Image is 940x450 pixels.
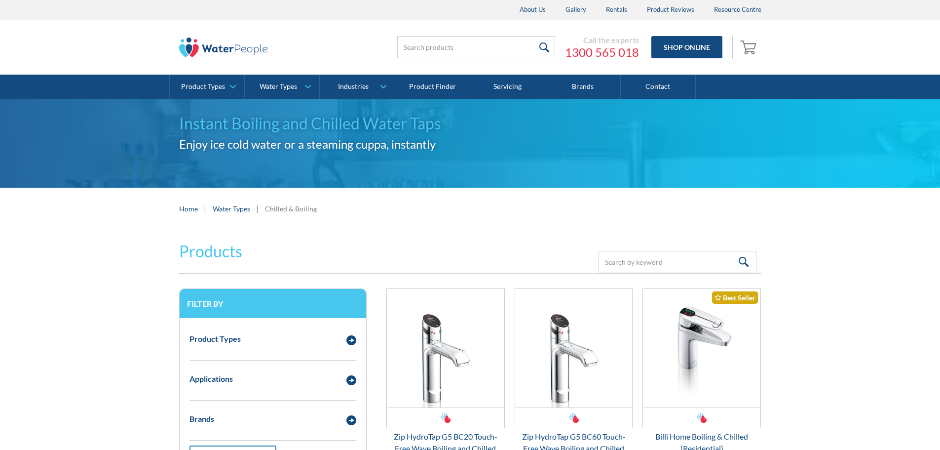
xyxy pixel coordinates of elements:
[740,39,759,55] img: shopping cart
[470,75,545,99] a: Servicing
[179,112,761,135] h1: Instant Boiling and Chilled Water Taps
[599,251,756,273] input: Search by keyword
[643,289,760,408] img: Billi Home Boiling & Chilled (Residential)
[265,204,317,214] div: Chilled & Boiling
[545,75,620,99] a: Brands
[179,240,242,263] h2: Products
[189,373,233,385] div: Applications
[387,289,504,408] img: Zip HydroTap G5 BC20 Touch-Free Wave Boiling and Chilled
[515,289,633,408] img: Zip HydroTap G5 BC60 Touch-Free Wave Boiling and Chilled
[621,75,696,99] a: Contact
[179,204,198,214] a: Home
[320,75,394,99] a: Industries
[189,333,241,345] div: Product Types
[338,82,369,91] div: Industries
[651,36,722,58] a: Shop Online
[565,35,639,45] div: Call the experts
[189,413,214,425] div: Brands
[712,291,758,304] div: Best Seller
[170,75,244,99] a: Product Types
[260,82,297,91] div: Water Types
[738,36,761,59] a: Open cart
[255,203,260,214] div: |
[213,204,250,214] a: Water Types
[179,135,761,153] h2: Enjoy ice cold water or a steaming cuppa, instantly
[397,36,555,58] input: Search products
[395,75,470,99] a: Product Finder
[181,82,225,91] div: Product Types
[187,299,359,308] h3: Filter by
[179,38,268,57] img: The Water People
[245,75,319,99] a: Water Types
[565,45,639,60] a: 1300 565 018
[203,203,208,214] div: |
